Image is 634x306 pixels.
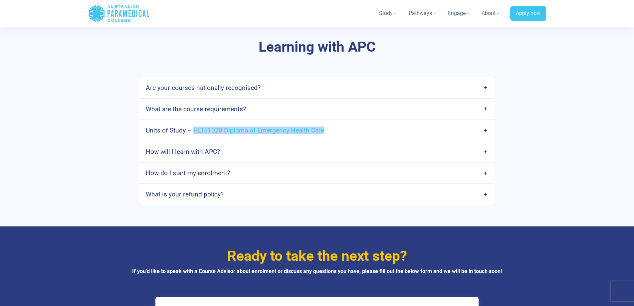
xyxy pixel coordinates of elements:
h3: Learning with APC [122,39,512,56]
h4: What is your refund policy? [146,190,224,198]
h4: What are the course requirements? [146,105,246,113]
a: What is your refund policy? [139,186,495,202]
strong: If you’d like to speak with a Course Advisor about enrolment or discuss any questions you have, p... [132,268,502,274]
a: What are the course requirements? [139,101,495,117]
h4: Units of Study – HLT51020 Diploma of Emergency Health Care [146,127,324,134]
a: Pathways [405,4,441,23]
a: Units of Study – HLT51020 Diploma of Emergency Health Care [139,123,495,138]
a: Study [375,4,402,23]
h4: How do I start my enrolment? [146,169,230,177]
a: Are your courses nationally recognised? [139,80,495,96]
h3: Ready to take the next step? [122,248,512,265]
a: About [478,4,505,23]
h4: Are your courses nationally recognised? [146,84,261,92]
h4: How will I learn with APC? [146,148,220,155]
a: Apply now [510,6,546,21]
a: How do I start my enrolment? [139,165,495,181]
a: Engage [444,4,475,23]
a: Australian Paramedical College [88,3,150,24]
a: How will I learn with APC? [139,144,495,159]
